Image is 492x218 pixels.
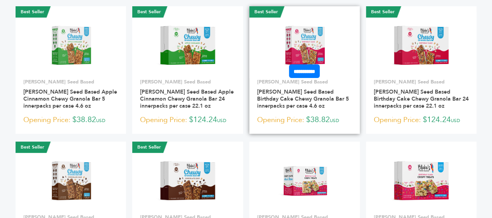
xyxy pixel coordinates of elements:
[23,88,117,110] a: [PERSON_NAME] Seed Based Apple Cinnamon Chewy Granola Bar 5 innerpacks per case 4.6 oz
[451,117,460,124] span: USD
[96,117,105,124] span: USD
[140,78,235,85] p: [PERSON_NAME] Seed Based
[23,78,118,85] p: [PERSON_NAME] Seed Based
[150,17,225,73] img: Blake's Seed Based Apple Cinnamon Chewy Granola Bar 24 innerpacks per case 22.1 oz
[140,115,187,125] span: Opening Price:
[257,78,352,85] p: [PERSON_NAME] Seed Based
[384,152,459,208] img: Blake's Seed Based Birthday Cake Rice Crispy 24 innerpacks per case 18.8 oz
[217,117,226,124] span: USD
[23,115,70,125] span: Opening Price:
[43,17,99,73] img: Blake's Seed Based Apple Cinnamon Chewy Granola Bar 5 innerpacks per case 4.6 oz
[330,117,339,124] span: USD
[140,114,235,126] p: $124.24
[276,152,333,209] img: Blake's Seed Based Birthday Cake Rice Crispy 6 innerpacks per case 4.7 oz
[43,152,99,209] img: Blake's Seed Based Chocolate Chip Chewy Granloa Bar 5 innerpacks per case 4.6 oz
[384,17,459,73] img: Blake's Seed Based Birthday Cake Chewy Granola Bar 24 innerpacks per case 22.1 oz
[257,115,304,125] span: Opening Price:
[150,152,225,208] img: Blake's Seed Based Chocolate Chip Chewy Granloa Bar 24 innerpacks per case 22.1 oz
[374,115,421,125] span: Opening Price:
[374,88,469,110] a: [PERSON_NAME] Seed Based Birthday Cake Chewy Granola Bar 24 innerpacks per case 22.1 oz
[276,17,333,73] img: Blake's Seed Based Birthday Cake Chewy Granola Bar 5 innerpacks per case 4.6 oz
[374,114,469,126] p: $124.24
[374,78,469,85] p: [PERSON_NAME] Seed Based
[257,88,349,110] a: [PERSON_NAME] Seed Based Birthday Cake Chewy Granola Bar 5 innerpacks per case 4.6 oz
[257,114,352,126] p: $38.82
[23,114,118,126] p: $38.82
[140,88,234,110] a: [PERSON_NAME] Seed Based Apple Cinnamon Chewy Granola Bar 24 innerpacks per case 22.1 oz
